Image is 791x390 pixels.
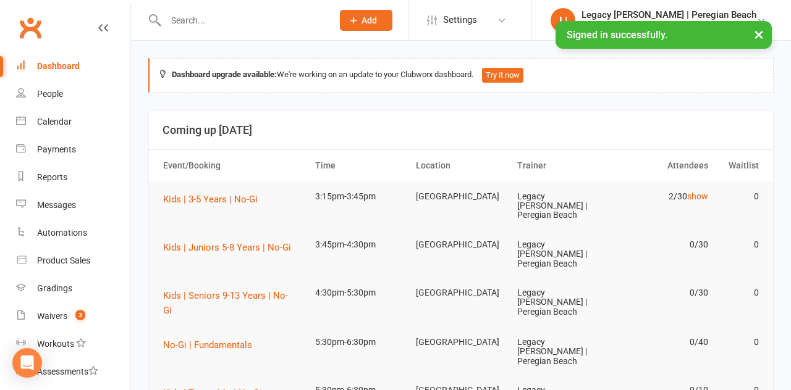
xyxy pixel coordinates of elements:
td: 0 [714,328,764,357]
th: Waitlist [714,150,764,181]
td: 0 [714,182,764,211]
div: Legacy [PERSON_NAME] | Peregian Beach [582,9,756,20]
span: Kids | 3-5 Years | No-Gi [163,194,258,205]
a: Automations [16,219,130,247]
div: Assessments [37,367,98,376]
button: Kids | Juniors 5-8 Years | No-Gi [163,240,300,255]
div: Reports [37,172,67,182]
td: 0 [714,230,764,259]
span: No-Gi | Fundamentals [163,339,252,351]
th: Event/Booking [158,150,310,181]
a: Clubworx [15,12,46,43]
span: 3 [75,310,85,320]
a: Reports [16,164,130,191]
h3: Coming up [DATE] [163,124,759,136]
a: Messages [16,191,130,219]
th: Attendees [612,150,714,181]
div: We're working on an update to your Clubworx dashboard. [148,58,774,93]
a: Payments [16,136,130,164]
td: 3:45pm-4:30pm [310,230,411,259]
button: × [748,21,770,48]
span: Kids | Seniors 9-13 Years | No-Gi [163,290,288,316]
td: [GEOGRAPHIC_DATA] [410,182,512,211]
td: 0/30 [612,278,714,307]
div: Messages [37,200,76,210]
div: Payments [37,144,76,154]
th: Trainer [512,150,613,181]
button: Try it now [482,68,523,83]
div: L| [551,8,575,33]
td: Legacy [PERSON_NAME] | Peregian Beach [512,328,613,376]
div: Gradings [37,283,72,293]
td: Legacy [PERSON_NAME] | Peregian Beach [512,182,613,230]
span: Add [362,15,377,25]
a: Dashboard [16,52,130,80]
a: Product Sales [16,247,130,275]
strong: Dashboard upgrade available: [172,70,277,79]
input: Search... [162,12,324,29]
span: Settings [443,6,477,34]
th: Time [310,150,411,181]
a: Gradings [16,275,130,302]
div: People [37,89,63,99]
td: 0/30 [612,230,714,259]
span: Kids | Juniors 5-8 Years | No-Gi [163,242,291,253]
td: 0/40 [612,328,714,357]
td: Legacy [PERSON_NAME] | Peregian Beach [512,230,613,278]
div: Open Intercom Messenger [12,348,42,378]
div: Waivers [37,311,67,321]
button: Kids | Seniors 9-13 Years | No-Gi [163,288,304,318]
td: 2/30 [612,182,714,211]
td: 4:30pm-5:30pm [310,278,411,307]
a: People [16,80,130,108]
span: Signed in successfully. [567,29,667,41]
a: Calendar [16,108,130,136]
button: Kids | 3-5 Years | No-Gi [163,192,266,207]
div: Calendar [37,117,72,127]
td: [GEOGRAPHIC_DATA] [410,328,512,357]
button: No-Gi | Fundamentals [163,338,261,352]
td: 3:15pm-3:45pm [310,182,411,211]
a: Waivers 3 [16,302,130,330]
a: Assessments [16,358,130,386]
a: show [687,191,708,201]
td: [GEOGRAPHIC_DATA] [410,230,512,259]
th: Location [410,150,512,181]
div: Automations [37,228,87,238]
div: Legacy [PERSON_NAME] [582,20,756,31]
td: Legacy [PERSON_NAME] | Peregian Beach [512,278,613,326]
td: [GEOGRAPHIC_DATA] [410,278,512,307]
div: Workouts [37,339,74,349]
td: 0 [714,278,764,307]
div: Product Sales [37,255,90,265]
button: Add [340,10,392,31]
td: 5:30pm-6:30pm [310,328,411,357]
a: Workouts [16,330,130,358]
div: Dashboard [37,61,80,71]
